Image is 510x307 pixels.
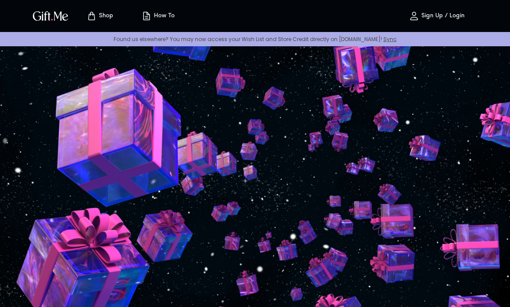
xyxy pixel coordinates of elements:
p: How To [152,13,175,20]
p: Shop [97,13,113,20]
button: How To [134,2,182,30]
button: Sign Up / Login [393,2,480,30]
button: GiftMe Logo [30,11,71,21]
img: how-to.svg [141,11,152,21]
p: Found us elsewhere? You may now access your Wish List and Store Credit directly on [DOMAIN_NAME]! [7,35,503,43]
a: Sync [383,35,397,43]
button: Store page [76,2,124,30]
img: GiftMe Logo [31,10,70,22]
p: Sign Up / Login [419,13,465,20]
